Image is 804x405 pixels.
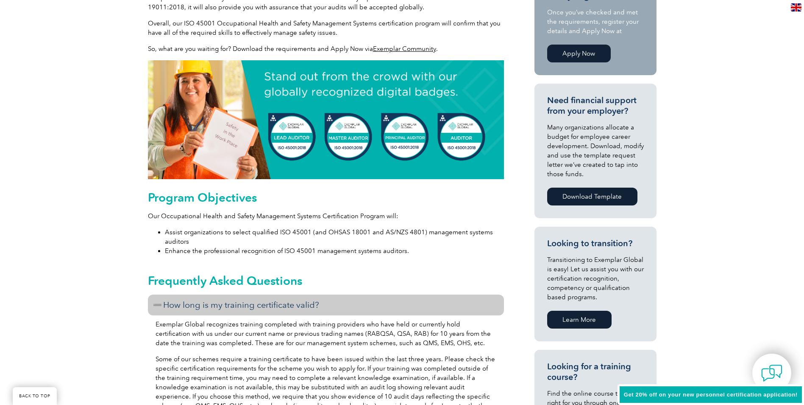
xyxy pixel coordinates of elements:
p: Exemplar Global recognizes training completed with training providers who have held or currently ... [156,320,496,348]
h3: Looking to transition? [547,238,644,249]
h3: Looking for a training course? [547,361,644,382]
h2: Frequently Asked Questions [148,274,504,287]
p: Once you’ve checked and met the requirements, register your details and Apply Now at [547,8,644,36]
img: en [791,3,801,11]
p: Many organizations allocate a budget for employee career development. Download, modify and use th... [547,123,644,179]
a: Download Template [547,188,637,205]
a: Exemplar Community [373,45,436,53]
img: digital badge [148,60,504,179]
p: Overall, our ISO 45001 Occupational Health and Safety Management Systems certification program wi... [148,19,504,37]
h2: Program Objectives [148,191,504,204]
h3: How long is my training certificate valid? [148,295,504,315]
a: Apply Now [547,45,611,62]
a: BACK TO TOP [13,387,57,405]
h3: Need financial support from your employer? [547,95,644,116]
a: Learn More [547,311,612,329]
span: Get 20% off on your new personnel certification application! [624,391,798,398]
img: contact-chat.png [761,363,782,384]
li: Assist organizations to select qualified ISO 45001 (and OHSAS 18001 and AS/NZS 4801) management s... [165,228,504,246]
p: Transitioning to Exemplar Global is easy! Let us assist you with our certification recognition, c... [547,255,644,302]
p: So, what are you waiting for? Download the requirements and Apply Now via . [148,44,504,53]
p: Our Occupational Health and Safety Management Systems Certification Program will: [148,211,504,221]
li: Enhance the professional recognition of ISO 45001 management systems auditors. [165,246,504,256]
